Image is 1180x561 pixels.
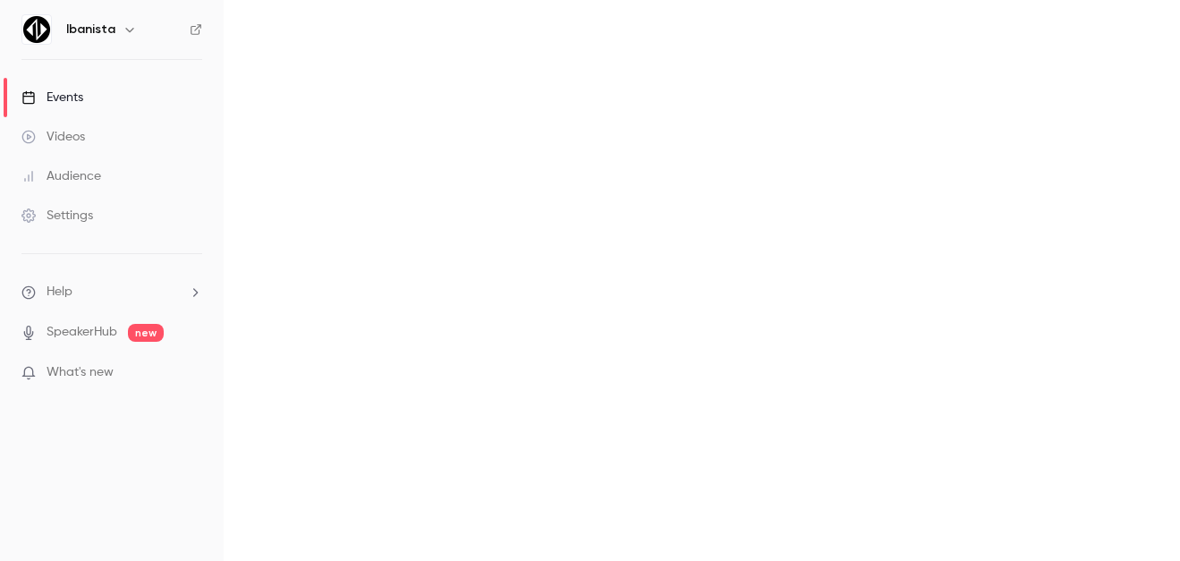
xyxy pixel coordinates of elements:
a: SpeakerHub [47,323,117,342]
div: Audience [21,167,101,185]
li: help-dropdown-opener [21,283,202,302]
div: Events [21,89,83,106]
span: What's new [47,363,114,382]
img: Ibanista [22,15,51,44]
div: Videos [21,128,85,146]
h6: Ibanista [66,21,115,38]
span: Help [47,283,72,302]
div: Settings [21,207,93,225]
span: new [128,324,164,342]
